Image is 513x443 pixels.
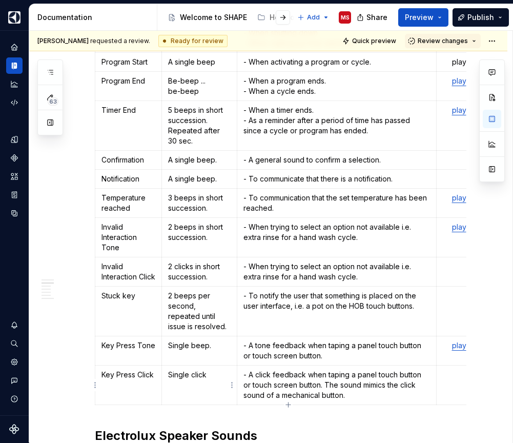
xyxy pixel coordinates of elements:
button: Notifications [6,317,23,333]
p: - A click feedback when taping a panel touch button or touch screen button. The sound mimics the ... [243,370,430,400]
div: Ready for review [158,35,228,47]
a: Analytics [6,76,23,92]
p: 3 beeps in short succession. [168,193,231,213]
p: - When trying to select an option not available i.e. extra rinse for a hand wash cycle. [243,222,430,243]
p: - When a program ends. - When a cycle ends. [243,76,430,96]
p: 2 beeps per second, repeated until issue is resolved. [168,291,231,332]
button: Quick preview [339,34,401,48]
p: Key Press Tone [101,340,155,351]
div: Welcome to SHAPE [180,12,247,23]
p: A single beep [168,57,231,67]
p: Single beep. [168,340,231,351]
span: 63 [48,97,58,106]
p: Key Press Click [101,370,155,380]
button: Review changes [405,34,481,48]
p: 2 clicks in short succession. [168,261,231,282]
a: Components [6,150,23,166]
p: - To communicate that there is a notification. [243,174,430,184]
p: Confirmation [101,155,155,165]
button: Search ⌘K [6,335,23,352]
a: Data sources [6,205,23,221]
a: play [452,223,466,231]
a: Assets [6,168,23,185]
span: Review changes [418,37,468,45]
button: Preview [398,8,448,27]
a: How to [253,9,299,26]
p: - When activating a program or cycle. [243,57,430,67]
svg: Supernova Logo [9,424,19,434]
p: play [443,57,475,67]
p: Invalid Interaction Tone [101,222,155,253]
span: Add [307,13,320,22]
p: Notification [101,174,155,184]
a: Code automation [6,94,23,111]
p: Temperature reached [101,193,155,213]
a: play [452,193,466,202]
p: A single beep. [168,174,231,184]
div: Page tree [163,7,292,28]
div: MS [341,13,350,22]
p: Invalid Interaction Click [101,261,155,282]
p: Stuck key [101,291,155,301]
span: Preview [405,12,434,23]
p: Program Start [101,57,155,67]
a: play [452,106,466,114]
p: A single beep. [168,155,231,165]
a: play [452,76,466,85]
p: - To notify the user that something is placed on the user interface, i.e. a pot on the HOB touch ... [243,291,430,311]
span: requested a review. [37,37,150,45]
a: Design tokens [6,131,23,148]
a: Storybook stories [6,187,23,203]
a: Documentation [6,57,23,74]
p: Be-beep ... be-beep [168,76,231,96]
a: Settings [6,354,23,370]
span: [PERSON_NAME] [37,37,89,45]
a: Home [6,39,23,55]
p: Single click [168,370,231,380]
span: Share [366,12,387,23]
a: play [452,341,466,350]
p: Timer End [101,105,155,115]
span: Quick preview [352,37,396,45]
p: - To communication that the set temperature has been reached. [243,193,430,213]
p: - A general sound to confirm a selection. [243,155,430,165]
a: Welcome to SHAPE [163,9,251,26]
button: Publish [453,8,509,27]
p: Program End [101,76,155,86]
p: 5 beeps in short succession. Repeated after 30 sec. [168,105,231,146]
span: Publish [467,12,494,23]
p: - When trying to select an option not available i.e. extra rinse for a hand wash cycle. [243,261,430,282]
p: - When a timer ends. - As a reminder after a period of time has passed since a cycle or program h... [243,105,430,136]
button: Contact support [6,372,23,389]
button: Add [294,10,333,25]
button: Share [352,8,394,27]
p: - A tone feedback when taping a panel touch button or touch screen button. [243,340,430,361]
div: Documentation [37,12,153,23]
p: 2 beeps in short succession. [168,222,231,243]
img: 1131f18f-9b94-42a4-847a-eabb54481545.png [8,11,20,24]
